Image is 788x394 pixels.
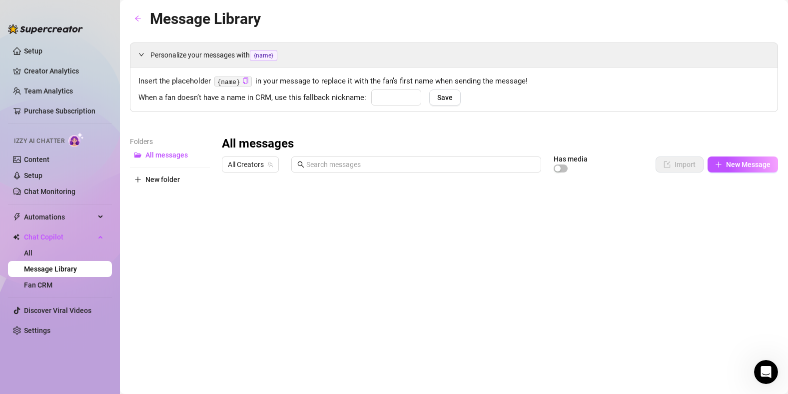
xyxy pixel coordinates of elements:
[138,75,770,87] span: Insert the placeholder in your message to replace it with the fan’s first name when sending the m...
[130,136,210,147] article: Folders
[24,265,77,273] a: Message Library
[222,136,294,152] h3: All messages
[145,175,180,183] span: New folder
[228,157,273,172] span: All Creators
[13,213,21,221] span: thunderbolt
[134,151,141,158] span: folder-open
[134,176,141,183] span: plus
[715,161,722,168] span: plus
[138,51,144,57] span: expanded
[8,24,83,34] img: logo-BBDzfeDw.svg
[13,233,19,240] img: Chat Copilot
[24,281,52,289] a: Fan CRM
[214,76,252,87] code: {name}
[24,63,104,79] a: Creator Analytics
[656,156,704,172] button: Import
[24,171,42,179] a: Setup
[24,47,42,55] a: Setup
[68,132,84,147] img: AI Chatter
[242,77,249,84] span: copy
[24,229,95,245] span: Chat Copilot
[24,187,75,195] a: Chat Monitoring
[24,249,32,257] a: All
[242,77,249,85] button: Click to Copy
[306,159,535,170] input: Search messages
[24,326,50,334] a: Settings
[24,87,73,95] a: Team Analytics
[24,209,95,225] span: Automations
[130,43,778,67] div: Personalize your messages with{name}
[134,15,141,22] span: arrow-left
[130,171,210,187] button: New folder
[138,92,366,104] span: When a fan doesn’t have a name in CRM, use this fallback nickname:
[267,161,273,167] span: team
[145,151,188,159] span: All messages
[250,50,277,61] span: {name}
[437,93,453,101] span: Save
[14,136,64,146] span: Izzy AI Chatter
[554,156,588,162] article: Has media
[24,306,91,314] a: Discover Viral Videos
[429,89,461,105] button: Save
[150,49,770,61] span: Personalize your messages with
[150,7,261,30] article: Message Library
[24,155,49,163] a: Content
[754,360,778,384] iframe: Intercom live chat
[726,160,771,168] span: New Message
[24,103,104,119] a: Purchase Subscription
[708,156,778,172] button: New Message
[130,147,210,163] button: All messages
[297,161,304,168] span: search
